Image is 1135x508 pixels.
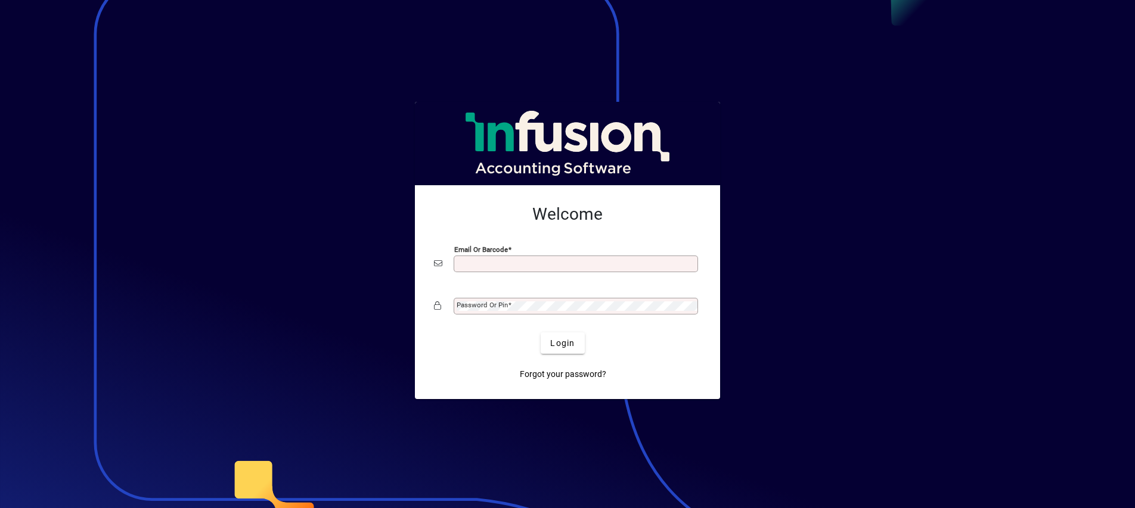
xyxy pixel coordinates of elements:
h2: Welcome [434,204,701,225]
button: Login [541,332,584,354]
a: Forgot your password? [515,363,611,385]
span: Forgot your password? [520,368,606,381]
mat-label: Email or Barcode [454,245,508,254]
mat-label: Password or Pin [457,301,508,309]
span: Login [550,337,575,350]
